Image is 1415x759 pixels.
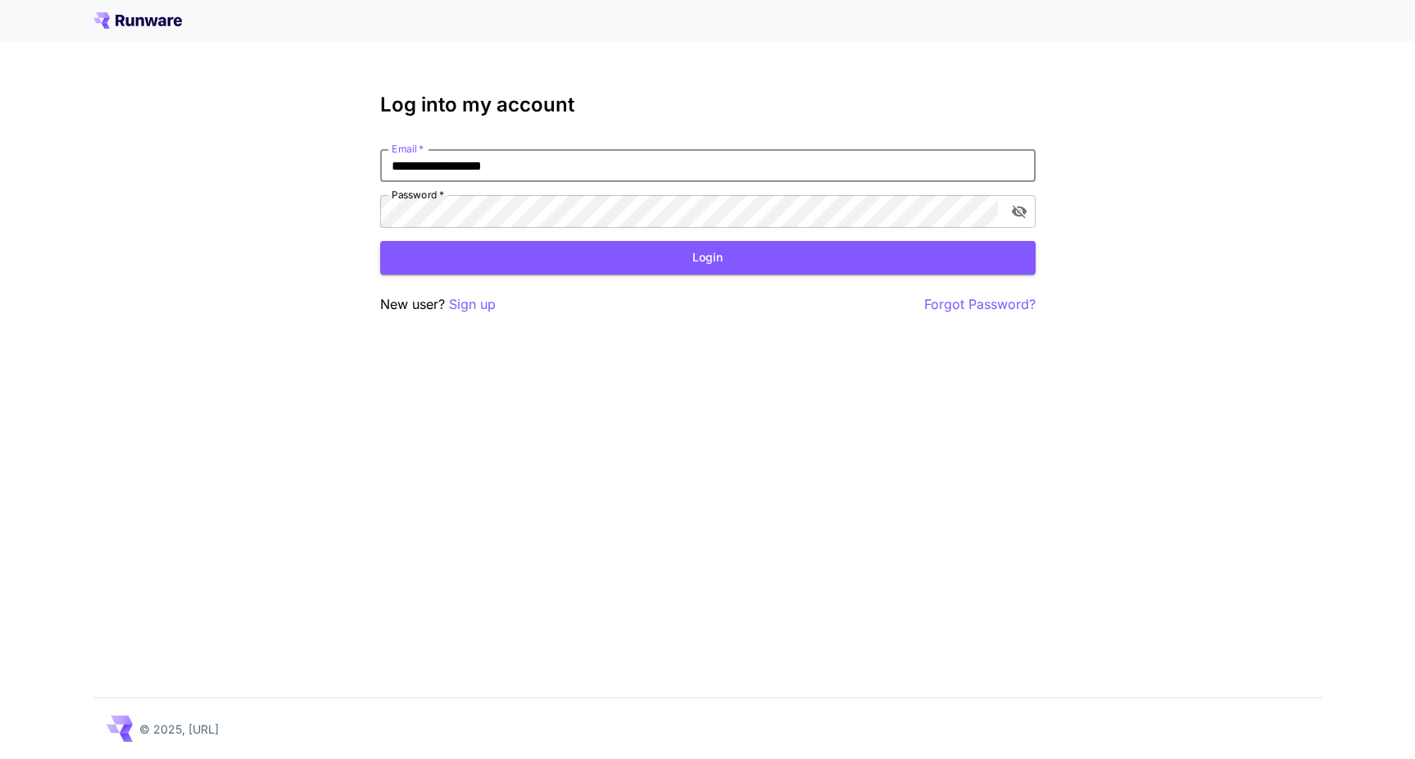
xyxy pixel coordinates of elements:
p: New user? [380,294,496,315]
label: Password [392,188,444,202]
p: © 2025, [URL] [139,720,219,738]
button: toggle password visibility [1005,197,1034,226]
button: Sign up [449,294,496,315]
h3: Log into my account [380,93,1036,116]
button: Forgot Password? [924,294,1036,315]
label: Email [392,142,424,156]
button: Login [380,241,1036,275]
